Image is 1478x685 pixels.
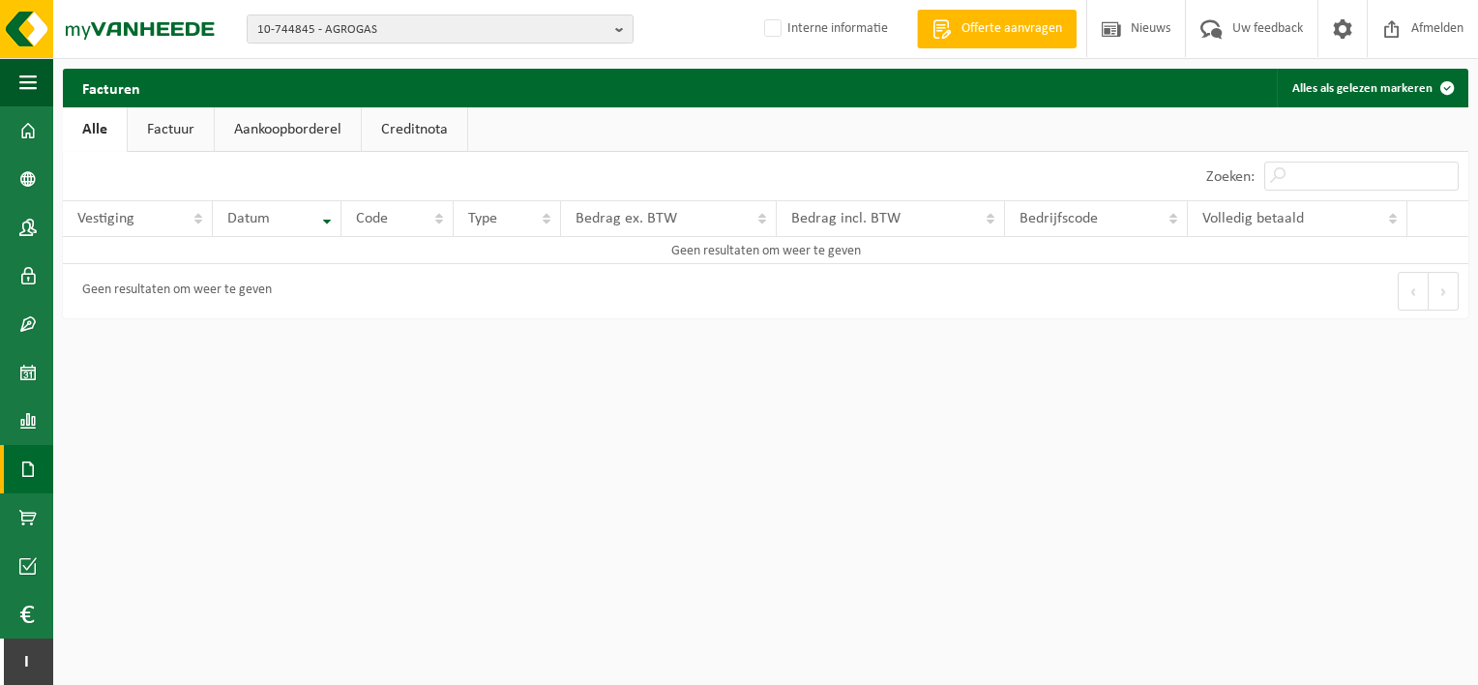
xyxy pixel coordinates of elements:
button: Previous [1398,272,1429,311]
a: Alle [63,107,127,152]
span: 10-744845 - AGROGAS [257,15,607,45]
label: Zoeken: [1206,169,1255,185]
span: Volledig betaald [1202,211,1304,226]
span: Vestiging [77,211,134,226]
div: Geen resultaten om weer te geven [73,274,272,309]
span: Offerte aanvragen [957,19,1067,39]
button: Next [1429,272,1459,311]
a: Aankoopborderel [215,107,361,152]
span: Type [468,211,497,226]
td: Geen resultaten om weer te geven [63,237,1468,264]
button: Alles als gelezen markeren [1277,69,1466,107]
span: Datum [227,211,270,226]
span: Bedrag ex. BTW [576,211,677,226]
a: Factuur [128,107,214,152]
a: Offerte aanvragen [917,10,1077,48]
a: Creditnota [362,107,467,152]
button: 10-744845 - AGROGAS [247,15,634,44]
span: Bedrijfscode [1020,211,1098,226]
h2: Facturen [63,69,160,106]
label: Interne informatie [760,15,888,44]
span: Bedrag incl. BTW [791,211,901,226]
span: Code [356,211,388,226]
